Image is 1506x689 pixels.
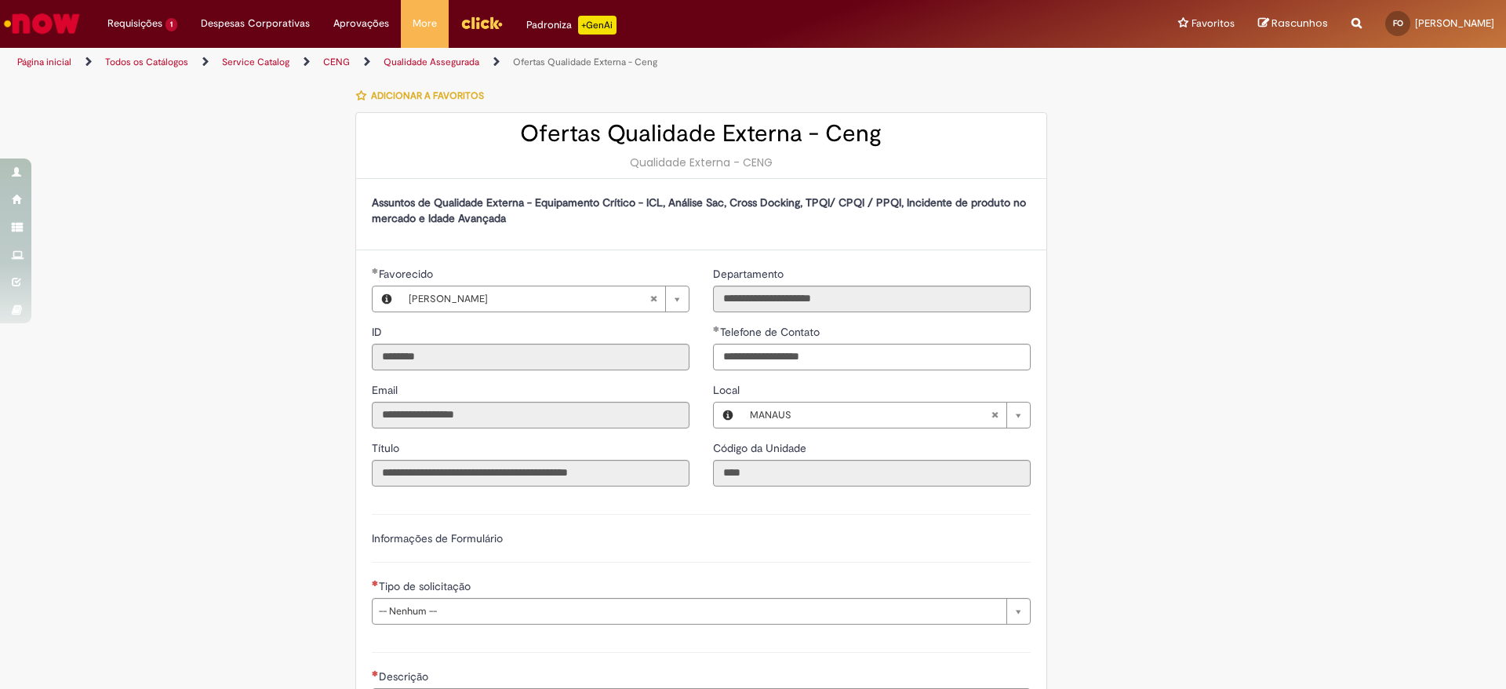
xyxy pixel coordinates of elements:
[372,383,401,397] span: Somente leitura - Email
[713,460,1031,487] input: Código da Unidade
[1258,16,1328,31] a: Rascunhos
[107,16,162,31] span: Requisições
[713,344,1031,370] input: Telefone de Contato
[713,441,809,455] span: Somente leitura - Código da Unidade
[714,403,742,428] button: Local, Visualizar este registro MANAUS
[333,16,389,31] span: Aprovações
[413,16,437,31] span: More
[372,195,1026,225] strong: Assuntos de Qualidade Externa - Equipamento Crítico - ICL, Análise Sac, Cross Docking, TPQI/ CPQI...
[513,56,657,68] a: Ofertas Qualidade Externa - Ceng
[526,16,617,35] div: Padroniza
[379,267,436,281] span: Necessários - Favorecido
[1191,16,1235,31] span: Favoritos
[384,56,479,68] a: Qualidade Assegurada
[379,669,431,684] span: Descrição
[713,267,787,281] span: Somente leitura - Departamento
[372,325,385,339] span: Somente leitura - ID
[372,670,379,676] span: Necessários
[372,402,689,428] input: Email
[166,18,177,31] span: 1
[201,16,310,31] span: Despesas Corporativas
[17,56,71,68] a: Página inicial
[379,579,474,593] span: Tipo de solicitação
[372,460,689,487] input: Título
[713,286,1031,312] input: Departamento
[372,268,379,274] span: Obrigatório Preenchido
[379,599,999,624] span: -- Nenhum --
[713,440,809,456] label: Somente leitura - Código da Unidade
[12,48,992,77] ul: Trilhas de página
[409,286,649,312] span: [PERSON_NAME]
[372,580,379,586] span: Necessários
[105,56,188,68] a: Todos os Catálogos
[983,403,1006,428] abbr: Limpar campo Local
[222,56,289,68] a: Service Catalog
[401,286,689,312] a: [PERSON_NAME]Limpar campo Favorecido
[372,324,385,340] label: Somente leitura - ID
[355,79,493,112] button: Adicionar a Favoritos
[373,286,401,312] button: Favorecido, Visualizar este registro Fabrine Borges De Oliveira
[1393,18,1403,28] span: FO
[578,16,617,35] p: +GenAi
[372,440,402,456] label: Somente leitura - Título
[372,155,1031,170] div: Qualidade Externa - CENG
[323,56,350,68] a: CENG
[372,121,1031,147] h2: Ofertas Qualidade Externa - Ceng
[1271,16,1328,31] span: Rascunhos
[642,286,665,312] abbr: Limpar campo Favorecido
[713,383,743,397] span: Local
[713,326,720,332] span: Obrigatório Preenchido
[372,441,402,455] span: Somente leitura - Título
[372,531,503,545] label: Informações de Formulário
[371,89,484,102] span: Adicionar a Favoritos
[372,382,401,398] label: Somente leitura - Email
[2,8,82,39] img: ServiceNow
[720,325,823,339] span: Telefone de Contato
[713,266,787,282] label: Somente leitura - Departamento
[742,403,1030,428] a: MANAUSLimpar campo Local
[1415,16,1494,30] span: [PERSON_NAME]
[372,344,689,370] input: ID
[460,11,503,35] img: click_logo_yellow_360x200.png
[750,403,991,428] span: MANAUS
